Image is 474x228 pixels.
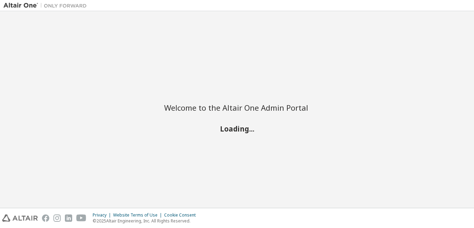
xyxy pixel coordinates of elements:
img: instagram.svg [53,214,61,222]
img: linkedin.svg [65,214,72,222]
div: Privacy [93,212,113,218]
img: youtube.svg [76,214,86,222]
img: Altair One [3,2,90,9]
img: altair_logo.svg [2,214,38,222]
div: Website Terms of Use [113,212,164,218]
div: Cookie Consent [164,212,200,218]
img: facebook.svg [42,214,49,222]
h2: Loading... [164,124,310,133]
p: © 2025 Altair Engineering, Inc. All Rights Reserved. [93,218,200,224]
h2: Welcome to the Altair One Admin Portal [164,103,310,112]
